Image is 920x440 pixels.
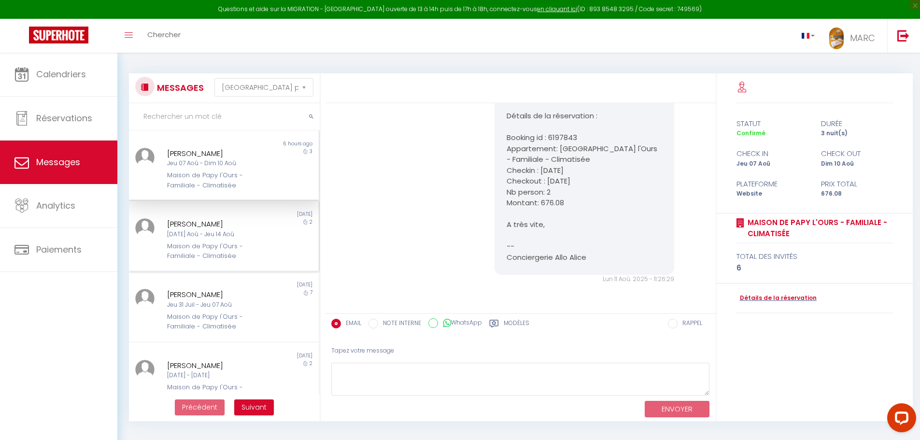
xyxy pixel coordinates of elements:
[341,319,361,329] label: EMAIL
[135,360,155,379] img: ...
[678,319,702,329] label: RAPPEL
[730,159,815,169] div: Jeu 07 Aoû
[167,170,265,190] div: Maison de Papy l'Ours - Familiale - Climatisée
[135,218,155,238] img: ...
[182,402,217,412] span: Précédent
[155,77,204,99] h3: MESSAGES
[167,371,265,380] div: [DATE] - [DATE]
[310,218,312,226] span: 2
[645,401,709,418] button: ENVOYER
[167,148,265,159] div: [PERSON_NAME]
[167,159,265,168] div: Jeu 07 Aoû - Dim 10 Aoû
[241,402,267,412] span: Suivant
[135,289,155,308] img: ...
[730,118,815,129] div: statut
[310,148,312,155] span: 3
[234,399,274,416] button: Next
[36,156,80,168] span: Messages
[135,148,155,167] img: ...
[730,178,815,190] div: Plateforme
[815,148,899,159] div: check out
[822,19,887,53] a: ... MARC
[736,129,765,137] span: Confirmé
[310,289,312,296] span: 7
[167,218,265,230] div: [PERSON_NAME]
[167,241,265,261] div: Maison de Papy l'Ours - Familiale - Climatisée
[815,118,899,129] div: durée
[224,281,318,289] div: [DATE]
[829,28,844,49] img: ...
[815,159,899,169] div: Dim 10 Aoû
[438,318,482,329] label: WhatsApp
[730,189,815,199] div: Website
[537,5,577,13] a: en cliquant ici
[167,383,265,402] div: Maison de Papy l'Ours - Familiale - Climatisée
[167,360,265,371] div: [PERSON_NAME]
[224,352,318,360] div: [DATE]
[36,199,75,212] span: Analytics
[495,275,674,284] div: Lun 11 Aoû. 2025 - 11:26:29
[29,27,88,43] img: Super Booking
[175,399,225,416] button: Previous
[736,262,893,274] div: 6
[167,289,265,300] div: [PERSON_NAME]
[147,29,181,40] span: Chercher
[736,251,893,262] div: total des invités
[378,319,421,329] label: NOTE INTERNE
[730,148,815,159] div: check in
[36,243,82,255] span: Paiements
[129,103,320,130] input: Rechercher un mot clé
[167,312,265,332] div: Maison de Papy l'Ours - Familiale - Climatisée
[850,32,875,44] span: MARC
[167,300,265,310] div: Jeu 31 Juil - Jeu 07 Aoû
[879,399,920,440] iframe: LiveChat chat widget
[224,140,318,148] div: 6 hours ago
[815,178,899,190] div: Prix total
[815,129,899,138] div: 3 nuit(s)
[224,211,318,218] div: [DATE]
[140,19,188,53] a: Chercher
[36,68,86,80] span: Calendriers
[815,189,899,199] div: 676.08
[507,35,662,263] pre: Bonjour, Voici le lien pour télécharger votre facture : Voici notre adresse mail pour nous joindr...
[744,217,893,240] a: Maison de Papy l'Ours - Familiale - Climatisée
[897,29,909,42] img: logout
[736,294,817,303] a: Détails de la réservation
[504,319,529,331] label: Modèles
[167,230,265,239] div: [DATE] Aoû - Jeu 14 Aoû
[331,339,709,363] div: Tapez votre message
[36,112,92,124] span: Réservations
[310,360,312,367] span: 2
